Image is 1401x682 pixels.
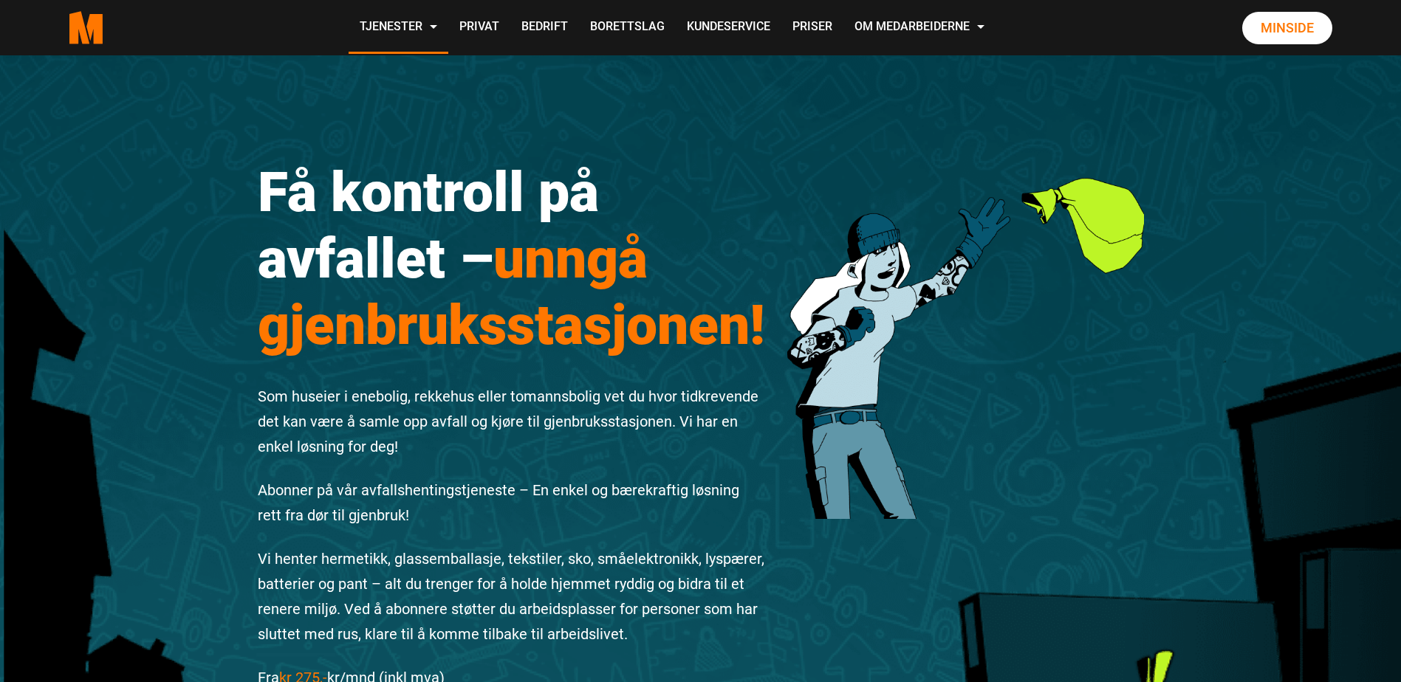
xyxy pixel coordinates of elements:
[258,159,766,358] h1: Få kontroll på avfallet –
[781,1,843,54] a: Priser
[1242,12,1332,44] a: Minside
[676,1,781,54] a: Kundeservice
[448,1,510,54] a: Privat
[258,546,766,647] p: Vi henter hermetikk, glassemballasje, tekstiler, sko, småelektronikk, lyspærer, batterier og pant...
[579,1,676,54] a: Borettslag
[258,478,766,528] p: Abonner på vår avfallshentingstjeneste – En enkel og bærekraftig løsning rett fra dør til gjenbruk!
[258,384,766,459] p: Som huseier i enebolig, rekkehus eller tomannsbolig vet du hvor tidkrevende det kan være å samle ...
[349,1,448,54] a: Tjenester
[258,226,765,357] span: unngå gjenbruksstasjonen!
[787,125,1144,519] img: 201222 Rydde Karakter 3 1
[510,1,579,54] a: Bedrift
[843,1,996,54] a: Om Medarbeiderne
